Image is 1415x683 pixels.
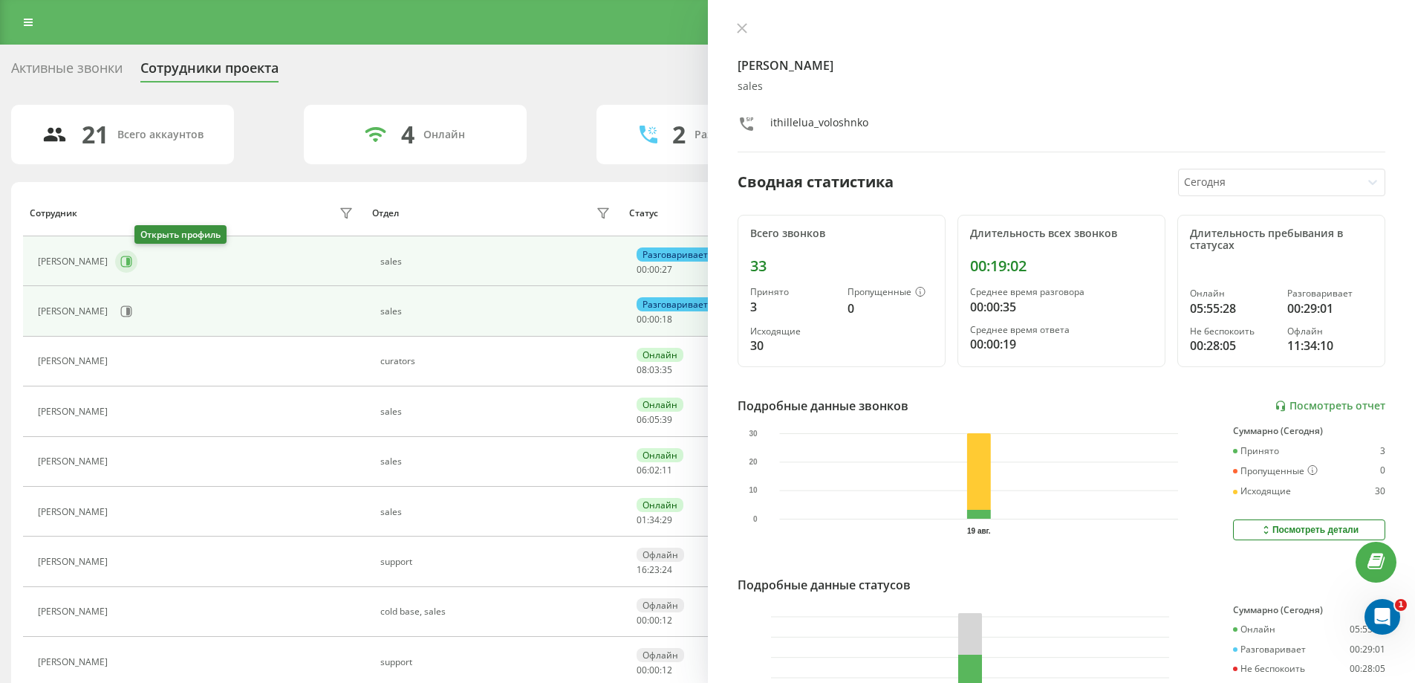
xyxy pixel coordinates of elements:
div: : : [637,265,672,275]
div: 0 [848,300,933,317]
div: Онлайн [1190,288,1275,299]
div: Принято [750,287,836,297]
div: Среднее время разговора [970,287,1153,297]
div: 00:29:01 [1350,644,1385,655]
div: Не беспокоить [1233,664,1305,674]
div: Длительность всех звонков [970,227,1153,240]
span: 06 [637,464,647,476]
span: 34 [649,514,660,526]
div: curators [380,356,614,366]
div: Онлайн [637,398,683,412]
text: 30 [749,430,758,438]
div: support [380,557,614,567]
div: 00:28:05 [1190,337,1275,355]
div: : : [637,415,672,425]
div: : : [637,515,672,525]
div: 3 [1380,446,1385,456]
div: Подробные данные статусов [738,576,911,594]
div: sales [380,256,614,267]
div: 21 [82,120,108,149]
div: Онлайн [423,129,465,141]
a: Посмотреть отчет [1275,400,1385,412]
div: Разговаривает [637,247,714,262]
div: 3 [750,298,836,316]
span: 23 [649,563,660,576]
div: [PERSON_NAME] [38,306,111,317]
div: Суммарно (Сегодня) [1233,426,1385,436]
button: Посмотреть детали [1233,519,1385,540]
div: Всего аккаунтов [117,129,204,141]
div: Длительность пребывания в статусах [1190,227,1373,253]
text: 0 [752,515,757,523]
span: 02 [649,464,660,476]
span: 12 [662,664,672,676]
div: ithillelua_voloshnko [770,115,868,137]
span: 00 [637,263,647,276]
div: Исходящие [1233,486,1291,496]
span: 00 [637,313,647,326]
div: [PERSON_NAME] [38,456,111,467]
div: Статус [629,208,658,219]
span: 24 [662,563,672,576]
div: : : [637,665,672,676]
div: Сводная статистика [738,171,894,193]
div: sales [738,80,1386,93]
div: 00:29:01 [1287,300,1373,317]
span: 08 [637,363,647,376]
div: : : [637,565,672,575]
span: 00 [637,614,647,627]
div: 33 [750,257,933,275]
div: Не беспокоить [1190,326,1275,337]
span: 00 [649,664,660,676]
span: 05 [649,413,660,426]
div: Офлайн [637,548,684,562]
div: : : [637,615,672,626]
div: sales [380,407,614,417]
div: 05:55:28 [1190,300,1275,317]
div: [PERSON_NAME] [38,356,111,366]
span: 16 [637,563,647,576]
div: Суммарно (Сегодня) [1233,605,1385,615]
div: Принято [1233,446,1279,456]
span: 12 [662,614,672,627]
div: Разговаривает [1233,644,1306,655]
div: [PERSON_NAME] [38,557,111,567]
div: 00:19:02 [970,257,1153,275]
div: Офлайн [637,598,684,612]
div: [PERSON_NAME] [38,256,111,267]
div: Разговаривает [637,297,714,311]
div: 0 [1380,465,1385,477]
span: 00 [649,263,660,276]
span: 01 [637,514,647,526]
div: : : [637,314,672,325]
div: Разговаривают [695,129,775,141]
div: support [380,657,614,667]
div: Офлайн [637,648,684,662]
div: sales [380,507,614,517]
div: 00:00:35 [970,298,1153,316]
div: : : [637,465,672,476]
div: sales [380,306,614,317]
div: Онлайн [1233,624,1275,635]
span: 39 [662,413,672,426]
div: Офлайн [1287,326,1373,337]
span: 00 [637,664,647,676]
span: 03 [649,363,660,376]
text: 10 [749,486,758,494]
iframe: Intercom live chat [1364,599,1400,635]
div: Подробные данные звонков [738,397,908,415]
div: 4 [401,120,414,149]
div: 05:55:28 [1350,624,1385,635]
span: 11 [662,464,672,476]
div: Исходящие [750,326,836,337]
div: Сотрудник [30,208,77,219]
div: 2 [672,120,686,149]
div: sales [380,456,614,467]
div: [PERSON_NAME] [38,657,111,667]
div: [PERSON_NAME] [38,606,111,617]
div: Среднее время ответа [970,325,1153,335]
div: cold base, sales [380,606,614,617]
div: 30 [750,337,836,355]
div: Активные звонки [11,60,123,83]
div: 00:00:19 [970,335,1153,353]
